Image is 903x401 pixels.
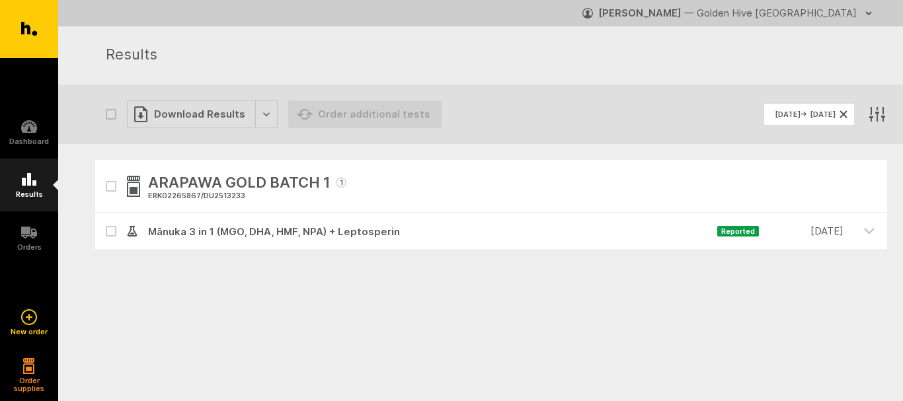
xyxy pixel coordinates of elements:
button: Download Results [127,100,278,128]
h5: Results [16,190,43,198]
h5: Dashboard [9,137,49,145]
span: — Golden Hive [GEOGRAPHIC_DATA] [684,7,857,19]
span: 1 [336,177,346,188]
h5: Orders [17,243,42,251]
button: [PERSON_NAME] — Golden Hive [GEOGRAPHIC_DATA] [582,3,877,24]
h5: Order supplies [9,377,49,392]
h5: New order [11,328,48,336]
button: Select all [106,109,116,120]
span: Mānuka 3 in 1 (MGO, DHA, HMF, NPA) + Leptosperin [137,224,717,240]
div: ERK02265867 / DU2513233 [148,190,346,202]
span: Reported [717,226,759,237]
span: ARAPAWA GOLD BATCH 1 [148,172,331,196]
h1: Results [106,44,871,67]
strong: [PERSON_NAME] [598,7,682,19]
span: [DATE] → [DATE] [775,110,836,118]
time: [DATE] [759,223,844,239]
